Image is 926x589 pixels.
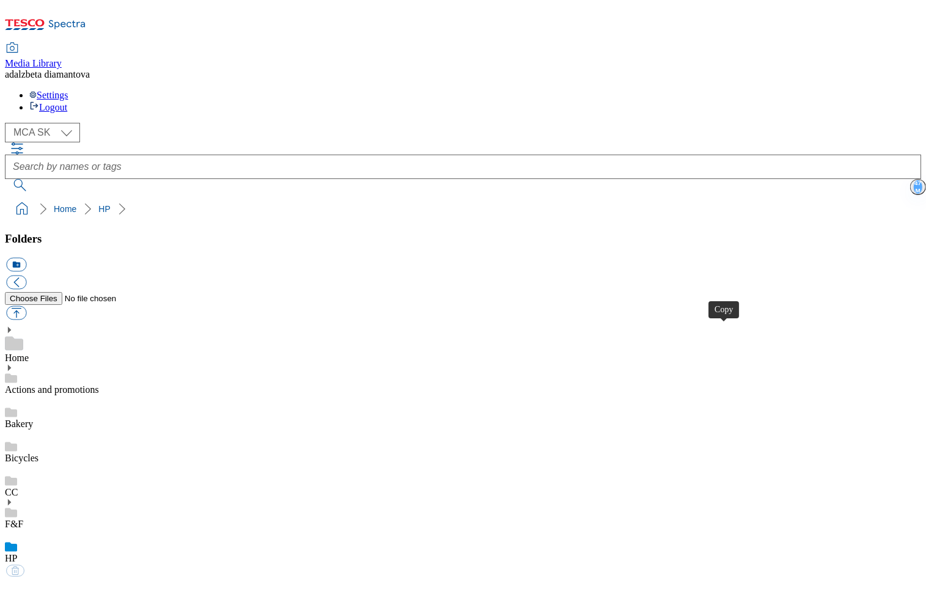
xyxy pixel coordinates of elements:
[29,102,67,112] a: Logout
[5,58,62,68] span: Media Library
[5,353,29,363] a: Home
[5,43,62,69] a: Media Library
[29,90,68,100] a: Settings
[54,204,76,214] a: Home
[5,487,18,497] a: CC
[5,419,33,429] a: Bakery
[5,553,17,563] a: HP
[98,204,110,214] a: HP
[5,519,23,529] a: F&F
[5,197,921,221] nav: breadcrumb
[12,199,32,219] a: home
[14,69,90,79] span: alzbeta diamantova
[5,384,99,395] a: Actions and promotions
[5,232,921,246] h3: Folders
[5,453,38,463] a: Bicycles
[5,155,921,179] input: Search by names or tags
[5,69,14,79] span: ad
